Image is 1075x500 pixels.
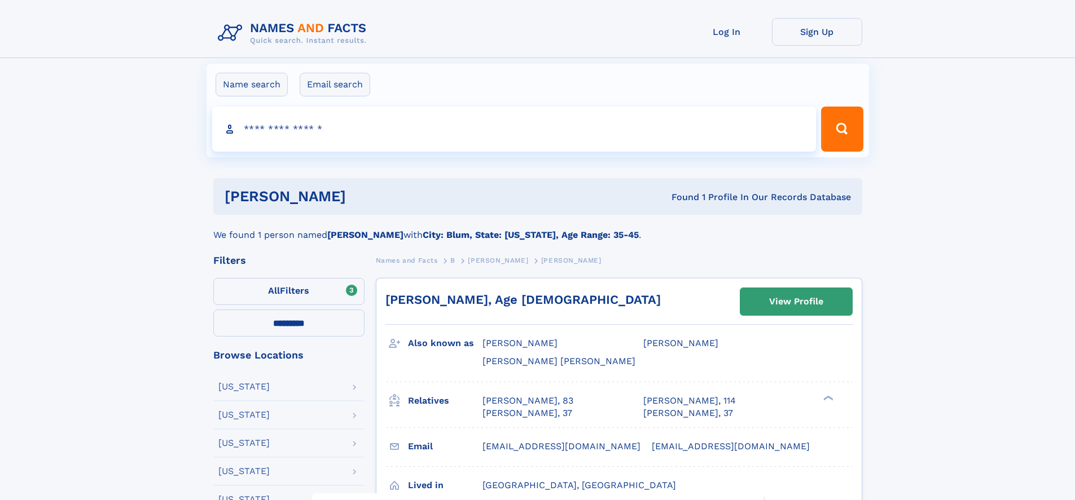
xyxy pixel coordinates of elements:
b: City: Blum, State: [US_STATE], Age Range: 35-45 [423,229,639,240]
span: [PERSON_NAME] [482,338,558,348]
span: All [268,285,280,296]
span: [PERSON_NAME] [643,338,718,348]
div: [US_STATE] [218,439,270,448]
a: [PERSON_NAME], Age [DEMOGRAPHIC_DATA] [385,293,661,307]
h3: Lived in [408,476,482,495]
label: Filters [213,278,365,305]
span: B [450,256,455,264]
a: Sign Up [772,18,862,46]
div: [US_STATE] [218,410,270,419]
div: [US_STATE] [218,467,270,476]
div: We found 1 person named with . [213,215,862,242]
a: [PERSON_NAME], 114 [643,395,736,407]
a: [PERSON_NAME] [468,253,528,267]
div: Browse Locations [213,350,365,360]
div: Found 1 Profile In Our Records Database [508,191,851,203]
span: [PERSON_NAME] [468,256,528,264]
b: [PERSON_NAME] [327,229,403,240]
span: [GEOGRAPHIC_DATA], [GEOGRAPHIC_DATA] [482,480,676,490]
h3: Also known as [408,334,482,353]
h1: [PERSON_NAME] [225,189,509,203]
input: search input [212,107,817,152]
h3: Email [408,437,482,456]
span: [PERSON_NAME] [PERSON_NAME] [482,356,635,366]
div: Filters [213,255,365,266]
a: [PERSON_NAME], 83 [482,395,573,407]
a: Names and Facts [376,253,438,267]
a: Log In [682,18,772,46]
h3: Relatives [408,391,482,410]
a: [PERSON_NAME], 37 [643,407,733,419]
span: [EMAIL_ADDRESS][DOMAIN_NAME] [482,441,640,452]
button: Search Button [821,107,863,152]
a: [PERSON_NAME], 37 [482,407,572,419]
span: [EMAIL_ADDRESS][DOMAIN_NAME] [652,441,810,452]
label: Email search [300,73,370,96]
div: ❯ [820,394,834,401]
label: Name search [216,73,288,96]
span: [PERSON_NAME] [541,256,602,264]
img: Logo Names and Facts [213,18,376,48]
a: View Profile [740,288,852,315]
div: View Profile [769,289,823,315]
div: [US_STATE] [218,382,270,391]
a: B [450,253,455,267]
